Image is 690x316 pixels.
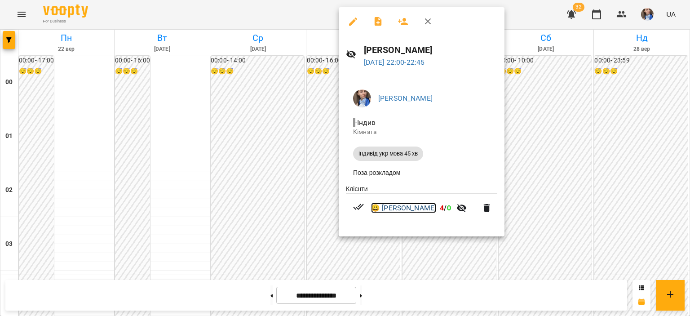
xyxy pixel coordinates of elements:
a: [DATE] 22:00-22:45 [364,58,425,67]
span: - Індив [353,118,377,127]
p: Кімната [353,128,490,137]
img: 727e98639bf378bfedd43b4b44319584.jpeg [353,89,371,107]
h6: [PERSON_NAME] [364,43,498,57]
span: індивід укр мова 45 хв [353,150,423,158]
ul: Клієнти [346,184,497,226]
span: 0 [447,204,451,212]
svg: Візит сплачено [353,201,364,212]
a: 😀 [PERSON_NAME] [371,203,436,214]
span: 4 [440,204,444,212]
li: Поза розкладом [346,165,497,181]
a: [PERSON_NAME] [378,94,433,102]
b: / [440,204,451,212]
